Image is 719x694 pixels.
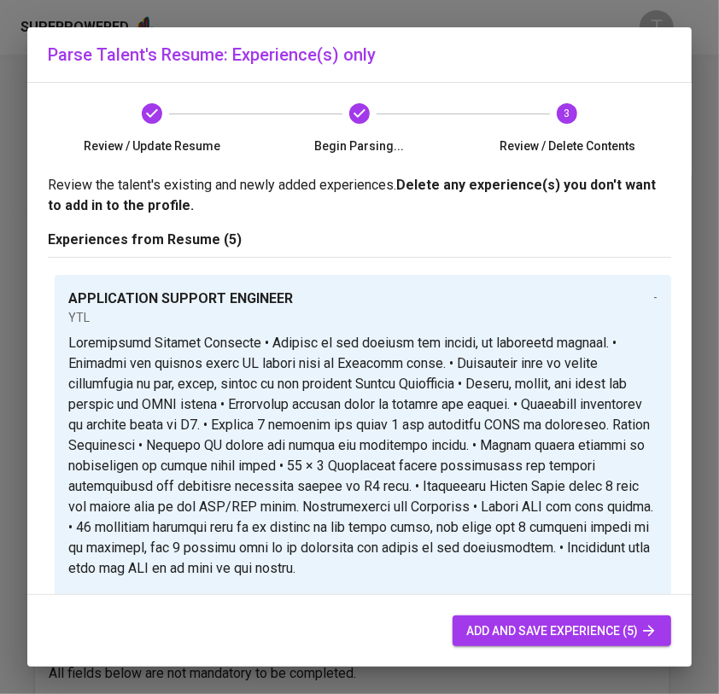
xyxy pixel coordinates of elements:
span: delete experience [537,591,651,612]
text: 3 [564,108,570,120]
p: - [653,289,658,306]
p: APPLICATION SUPPORT ENGINEER [68,289,293,309]
button: delete experience [530,586,658,617]
p: Review the talent's existing and newly added experiences. [48,175,671,216]
h6: Parse Talent's Resume: Experience(s) only [48,41,671,68]
span: Begin Parsing... [262,137,456,155]
p: Experiences from Resume (5) [48,230,671,250]
span: Review / Delete Contents [471,137,664,155]
span: add and save experience (5) [466,621,658,642]
span: Review / Update Resume [55,137,248,155]
button: add and save experience (5) [453,615,671,647]
p: YTL [68,309,293,326]
p: Loremipsumd Sitamet Consecte • Adipisc el sed doeiusm tem incidi, ut laboreetd magnaal. • Enimadm... [68,333,658,579]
